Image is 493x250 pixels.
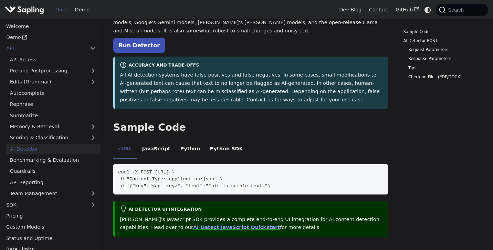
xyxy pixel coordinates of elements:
[436,4,488,16] button: Search (Command+K)
[6,54,100,64] a: API Access
[118,177,222,182] span: -H "Content-Type: application/json" \
[6,110,100,120] a: Summarize
[175,140,205,159] li: Python
[120,216,383,232] p: [PERSON_NAME]'s Javascript SDK provides a complete end-to-end UI integration for AI content detec...
[205,140,248,159] li: Python SDK
[2,32,100,42] a: Demo
[5,5,44,15] img: Sapling.ai
[2,233,100,243] a: Status and Uptime
[6,144,100,154] a: AI Detector
[118,183,273,189] span: -d '{"key":"<api-key>", "text":"This is sample text."}'
[408,47,478,53] a: Request Parameters
[6,155,100,165] a: Benchmarking & Evaluation
[6,66,100,76] a: Pre and Postprocessing
[335,4,365,15] a: Dev Blog
[113,38,165,53] a: Run Detector
[403,29,481,35] a: Sample Code
[137,140,175,159] li: JavaScript
[71,4,93,15] a: Demo
[113,10,388,35] p: The system is trained to be able to handle LLMs from different vendors, such as OpenAI's GPT fami...
[6,99,100,109] a: Rephrase
[423,5,433,15] button: Switch between dark and light mode (currently system mode)
[120,206,383,214] div: AI Detector UI integration
[2,211,100,221] a: Pricing
[6,189,100,199] a: Team Management
[403,38,481,44] a: AI Detector POST
[6,166,100,176] a: Guardrails
[2,43,86,53] a: API
[446,7,468,13] span: Search
[408,65,478,71] a: Tips
[6,88,100,98] a: Autocomplete
[6,122,100,132] a: Memory & Retrieval
[392,4,422,15] a: GitHub
[52,4,71,15] a: Docs
[408,56,478,62] a: Response Parameters
[118,170,175,175] span: curl -X POST [URL] \
[5,5,46,15] a: Sapling.aiSapling.ai
[193,224,280,230] a: AI Detect JavaScript Quickstart
[2,21,100,31] a: Welcome
[113,121,388,134] h2: Sample Code
[408,74,478,80] a: Checking Files (PDF/DOCX)
[86,43,100,53] button: Collapse sidebar category 'API'
[6,177,100,187] a: API Reporting
[2,200,86,210] a: SDK
[120,71,383,104] p: All AI detection systems have false positives and false negatives. In some cases, small modificat...
[365,4,392,15] a: Contact
[113,140,137,159] li: cURL
[86,200,100,210] button: Expand sidebar category 'SDK'
[120,61,383,70] div: Accuracy and Trade-offs
[2,222,100,232] a: Custom Models
[6,133,100,143] a: Scoring & Classification
[6,77,100,87] a: Edits (Grammar)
